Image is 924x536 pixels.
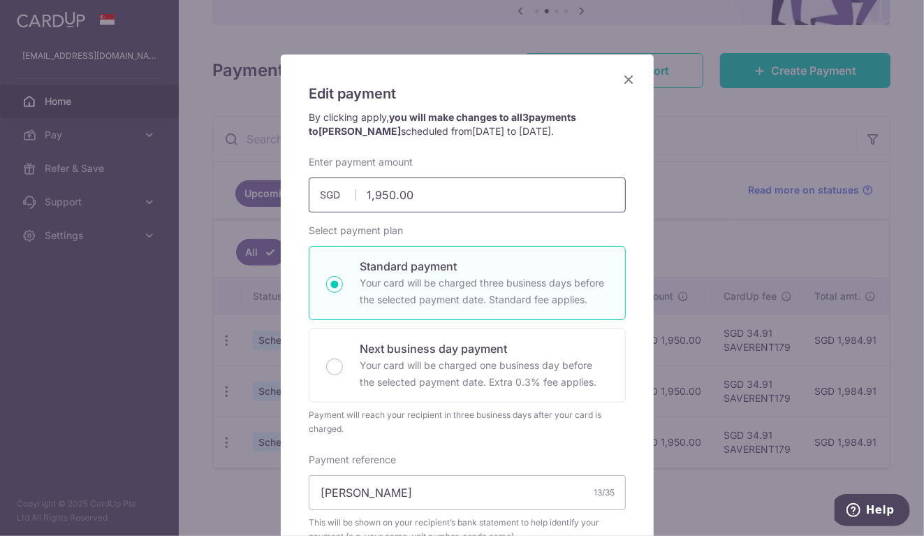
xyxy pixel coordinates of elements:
span: [PERSON_NAME] [318,125,401,137]
div: Payment will reach your recipient in three business days after your card is charged. [309,408,626,436]
label: Enter payment amount [309,155,413,169]
iframe: Opens a widget where you can find more information [835,494,910,529]
h5: Edit payment [309,82,626,105]
label: Payment reference [309,453,396,467]
strong: you will make changes to all payments to [309,111,576,137]
input: 0.00 [309,178,626,212]
p: Your card will be charged one business day before the selected payment date. Extra 0.3% fee applies. [360,357,608,391]
p: Your card will be charged three business days before the selected payment date. Standard fee appl... [360,275,608,308]
span: [DATE] to [DATE] [472,125,551,137]
p: Standard payment [360,258,608,275]
div: 13/35 [594,486,615,500]
p: Next business day payment [360,340,608,357]
button: Close [620,71,637,88]
label: Select payment plan [309,224,403,238]
p: By clicking apply, scheduled from . [309,110,626,138]
span: SGD [320,188,356,202]
span: 3 [522,111,529,123]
